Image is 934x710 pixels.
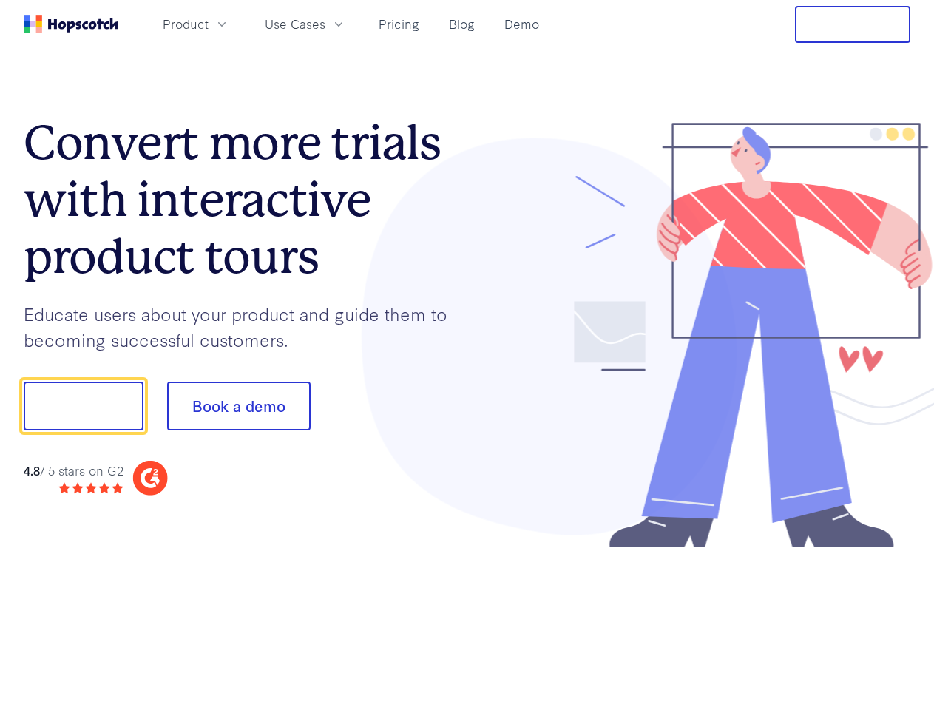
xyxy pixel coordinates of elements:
[498,12,545,36] a: Demo
[24,461,123,480] div: / 5 stars on G2
[373,12,425,36] a: Pricing
[167,382,311,430] button: Book a demo
[24,115,467,285] h1: Convert more trials with interactive product tours
[24,461,40,479] strong: 4.8
[795,6,910,43] button: Free Trial
[256,12,355,36] button: Use Cases
[154,12,238,36] button: Product
[265,15,325,33] span: Use Cases
[24,15,118,33] a: Home
[443,12,481,36] a: Blog
[163,15,209,33] span: Product
[24,301,467,352] p: Educate users about your product and guide them to becoming successful customers.
[24,382,143,430] button: Show me!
